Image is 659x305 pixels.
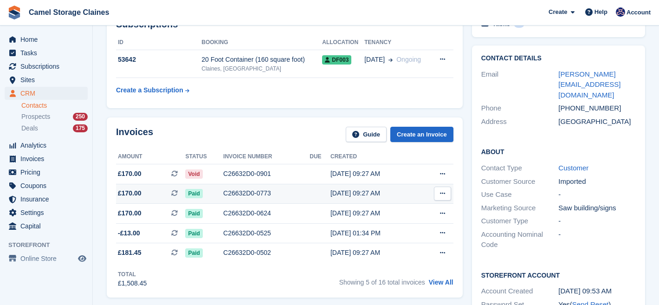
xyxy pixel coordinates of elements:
[185,248,202,258] span: Paid
[5,46,88,59] a: menu
[185,149,223,164] th: Status
[20,152,76,165] span: Invoices
[330,248,419,258] div: [DATE] 09:27 AM
[339,279,425,286] span: Showing 5 of 16 total invoices
[549,7,567,17] span: Create
[5,73,88,86] a: menu
[223,149,310,164] th: Invoice number
[5,206,88,219] a: menu
[390,127,453,142] a: Create an Invoice
[20,252,76,265] span: Online Store
[201,55,322,65] div: 20 Foot Container (160 square foot)
[396,56,421,63] span: Ongoing
[118,188,142,198] span: £170.00
[223,208,310,218] div: C26632D0-0624
[5,166,88,179] a: menu
[5,33,88,46] a: menu
[558,103,636,114] div: [PHONE_NUMBER]
[322,35,364,50] th: Allocation
[21,112,88,122] a: Prospects 250
[7,6,21,19] img: stora-icon-8386f47178a22dfd0bd8f6a31ec36ba5ce8667c1dd55bd0f319d3a0aa187defe.svg
[21,101,88,110] a: Contacts
[481,270,636,279] h2: Storefront Account
[481,189,559,200] div: Use Case
[116,82,189,99] a: Create a Subscription
[223,248,310,258] div: C26632D0-0502
[20,73,76,86] span: Sites
[364,35,431,50] th: Tenancy
[481,163,559,174] div: Contact Type
[118,279,147,288] div: £1,508.45
[330,149,419,164] th: Created
[594,7,607,17] span: Help
[5,193,88,206] a: menu
[20,206,76,219] span: Settings
[118,208,142,218] span: £170.00
[118,248,142,258] span: £181.45
[20,166,76,179] span: Pricing
[481,117,559,127] div: Address
[627,8,651,17] span: Account
[21,123,88,133] a: Deals 175
[20,193,76,206] span: Insurance
[118,169,142,179] span: £170.00
[481,147,636,156] h2: About
[185,169,202,179] span: Void
[73,113,88,121] div: 250
[558,286,636,297] div: [DATE] 09:53 AM
[5,87,88,100] a: menu
[223,188,310,198] div: C26632D0-0773
[116,85,183,95] div: Create a Subscription
[201,65,322,73] div: Claines, [GEOGRAPHIC_DATA]
[185,189,202,198] span: Paid
[429,279,453,286] a: View All
[77,253,88,264] a: Preview store
[322,55,351,65] span: DF003
[20,46,76,59] span: Tasks
[185,209,202,218] span: Paid
[20,60,76,73] span: Subscriptions
[20,87,76,100] span: CRM
[118,270,147,279] div: Total
[330,169,419,179] div: [DATE] 09:27 AM
[116,127,153,142] h2: Invoices
[201,35,322,50] th: Booking
[5,139,88,152] a: menu
[25,5,113,20] a: Camel Storage Claines
[558,216,636,227] div: -
[481,216,559,227] div: Customer Type
[558,176,636,187] div: Imported
[73,124,88,132] div: 175
[223,169,310,179] div: C26632D0-0901
[558,189,636,200] div: -
[481,229,559,250] div: Accounting Nominal Code
[20,220,76,233] span: Capital
[8,240,92,250] span: Storefront
[558,203,636,214] div: Saw building/signs
[616,7,625,17] img: Rod
[481,286,559,297] div: Account Created
[116,35,201,50] th: ID
[5,152,88,165] a: menu
[5,179,88,192] a: menu
[118,228,140,238] span: -£13.00
[481,69,559,101] div: Email
[5,252,88,265] a: menu
[558,229,636,250] div: -
[223,228,310,238] div: C26632D0-0525
[346,127,387,142] a: Guide
[20,179,76,192] span: Coupons
[185,229,202,238] span: Paid
[364,55,385,65] span: [DATE]
[21,112,50,121] span: Prospects
[481,176,559,187] div: Customer Source
[481,203,559,214] div: Marketing Source
[116,149,185,164] th: Amount
[5,60,88,73] a: menu
[310,149,330,164] th: Due
[558,70,620,99] a: [PERSON_NAME][EMAIL_ADDRESS][DOMAIN_NAME]
[20,33,76,46] span: Home
[330,188,419,198] div: [DATE] 09:27 AM
[21,124,38,133] span: Deals
[330,228,419,238] div: [DATE] 01:34 PM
